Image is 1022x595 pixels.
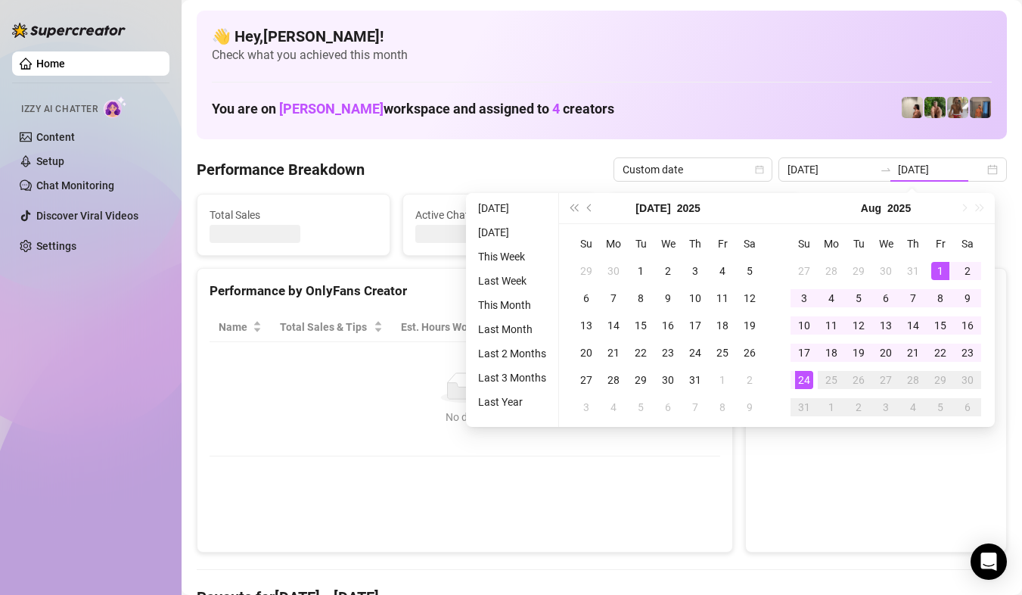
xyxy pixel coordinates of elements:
[616,319,699,335] span: Chat Conversion
[514,313,606,342] th: Sales / Hour
[755,165,764,174] span: calendar
[280,319,371,335] span: Total Sales & Tips
[212,47,992,64] span: Check what you achieved this month
[970,97,991,118] img: Wayne
[415,207,583,223] span: Active Chats
[880,164,892,176] span: swap-right
[279,101,384,117] span: [PERSON_NAME]
[36,58,65,70] a: Home
[902,97,923,118] img: Ralphy
[212,26,992,47] h4: 👋 Hey, [PERSON_NAME] !
[104,96,127,118] img: AI Chatter
[212,101,614,117] h1: You are on workspace and assigned to creators
[210,313,271,342] th: Name
[36,179,114,192] a: Chat Monitoring
[607,313,720,342] th: Chat Conversion
[36,131,75,143] a: Content
[219,319,250,335] span: Name
[210,281,720,301] div: Performance by OnlyFans Creator
[271,313,392,342] th: Total Sales & Tips
[197,159,365,180] h4: Performance Breakdown
[21,102,98,117] span: Izzy AI Chatter
[401,319,492,335] div: Est. Hours Worked
[523,319,585,335] span: Sales / Hour
[225,409,705,425] div: No data
[12,23,126,38] img: logo-BBDzfeDw.svg
[787,161,874,178] input: Start date
[621,207,789,223] span: Messages Sent
[947,97,968,118] img: Nathaniel
[36,240,76,252] a: Settings
[758,281,994,301] div: Sales by OnlyFans Creator
[36,155,64,167] a: Setup
[880,164,892,176] span: to
[623,158,763,181] span: Custom date
[924,97,946,118] img: Nathaniel
[971,544,1007,580] div: Open Intercom Messenger
[36,210,138,222] a: Discover Viral Videos
[210,207,377,223] span: Total Sales
[898,161,984,178] input: End date
[552,101,560,117] span: 4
